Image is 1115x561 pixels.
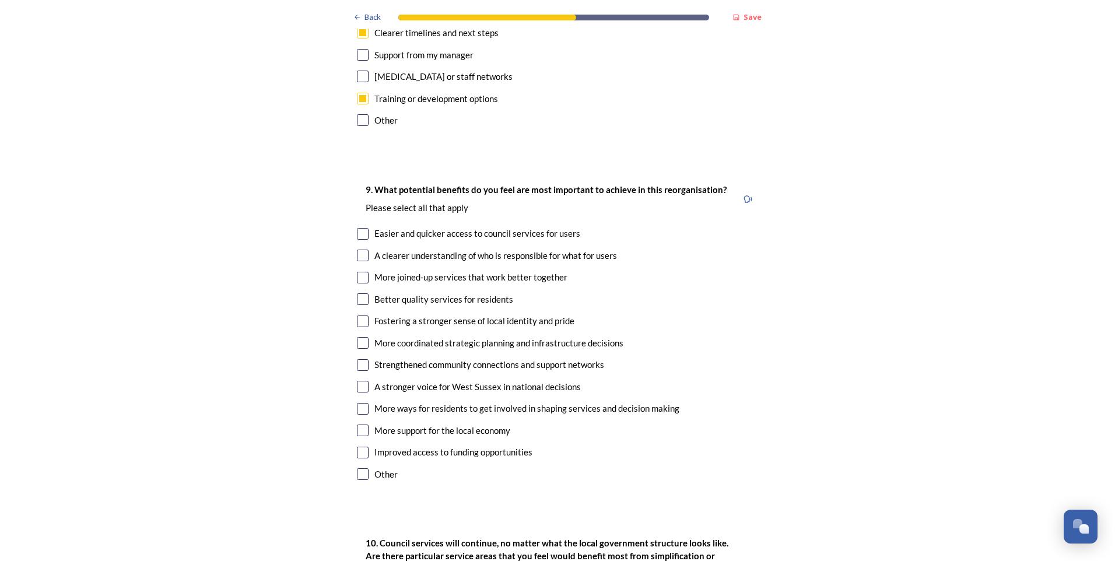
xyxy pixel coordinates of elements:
strong: Save [744,12,762,22]
strong: 9. What potential benefits do you feel are most important to achieve in this reorganisation? [366,184,727,195]
div: Strengthened community connections and support networks [374,358,604,371]
div: Support from my manager [374,48,474,62]
div: More joined-up services that work better together [374,271,567,284]
p: Please select all that apply [366,202,727,214]
div: A stronger voice for West Sussex in national decisions [374,380,581,394]
div: More support for the local economy [374,424,510,437]
div: Other [374,468,398,481]
div: More coordinated strategic planning and infrastructure decisions [374,336,623,350]
div: Fostering a stronger sense of local identity and pride [374,314,574,328]
button: Open Chat [1064,510,1098,544]
div: Other [374,114,398,127]
div: Better quality services for residents [374,293,513,306]
div: Improved access to funding opportunities [374,446,532,459]
span: Back [364,12,381,23]
div: Training or development options [374,92,498,106]
div: Clearer timelines and next steps [374,26,499,40]
div: A clearer understanding of who is responsible for what for users [374,249,617,262]
div: More ways for residents to get involved in shaping services and decision making [374,402,679,415]
div: [MEDICAL_DATA] or staff networks [374,70,513,83]
div: Easier and quicker access to council services for users [374,227,580,240]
